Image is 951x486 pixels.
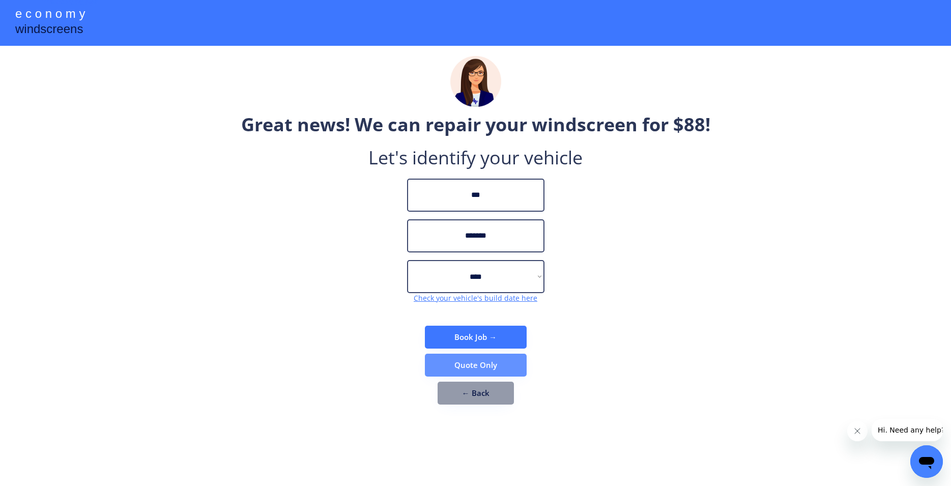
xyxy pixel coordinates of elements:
[450,56,501,107] img: madeline.png
[15,20,83,40] div: windscreens
[438,382,514,405] button: ← Back
[910,445,943,478] iframe: Button to launch messaging window
[872,419,943,441] iframe: Message from company
[15,5,85,24] div: e c o n o m y
[6,7,73,15] span: Hi. Need any help?
[425,354,527,377] button: Quote Only
[368,145,583,170] div: Let's identify your vehicle
[414,293,537,303] a: Check your vehicle's build date here
[425,326,527,349] button: Book Job →
[847,421,868,441] iframe: Close message
[241,112,710,137] div: Great news! We can repair your windscreen for $88!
